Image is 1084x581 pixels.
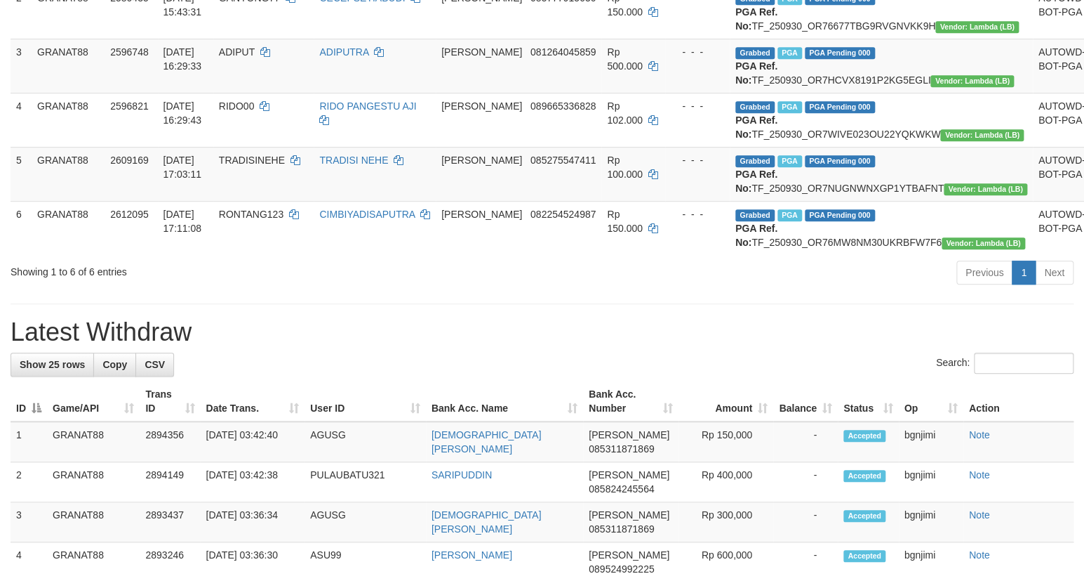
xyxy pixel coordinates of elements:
[11,462,47,502] td: 2
[969,509,990,521] a: Note
[940,129,1024,141] span: Vendor URL: https://dashboard.q2checkout.com/secure
[110,100,149,112] span: 2596821
[956,261,1012,285] a: Previous
[47,381,140,422] th: Game/API: activate to sort column ascending
[735,169,777,194] b: PGA Ref. No:
[671,153,724,167] div: - - -
[730,39,1033,93] td: TF_250930_OR7HCVX8191P2KG5EGLI
[319,46,368,58] a: ADIPUTRA
[1012,261,1036,285] a: 1
[963,381,1073,422] th: Action
[589,429,669,440] span: [PERSON_NAME]
[200,462,305,502] td: [DATE] 03:42:38
[530,100,596,112] span: Copy 089665336828 to clipboard
[441,46,522,58] span: [PERSON_NAME]
[319,155,388,166] a: TRADISI NEHE
[11,353,94,377] a: Show 25 rows
[974,353,1073,374] input: Search:
[678,422,773,462] td: Rp 150,000
[589,509,669,521] span: [PERSON_NAME]
[777,155,802,167] span: Marked by bgndedek
[607,155,643,180] span: Rp 100.000
[838,381,898,422] th: Status: activate to sort column ascending
[32,93,105,147] td: GRANAT88
[11,259,441,279] div: Showing 1 to 6 of 6 entries
[441,209,522,220] span: [PERSON_NAME]
[777,47,802,59] span: Marked by bgndedek
[843,550,885,562] span: Accepted
[671,45,724,59] div: - - -
[431,549,512,561] a: [PERSON_NAME]
[219,155,285,166] span: TRADISINEHE
[678,502,773,542] td: Rp 300,000
[32,39,105,93] td: GRANAT88
[735,155,775,167] span: Grabbed
[140,381,200,422] th: Trans ID: activate to sort column ascending
[110,46,149,58] span: 2596748
[102,359,127,370] span: Copy
[319,100,416,112] a: RIDO PANGESTU AJI
[32,147,105,201] td: GRANAT88
[11,147,32,201] td: 5
[110,209,149,220] span: 2612095
[969,549,990,561] a: Note
[969,429,990,440] a: Note
[735,60,777,86] b: PGA Ref. No:
[589,483,654,495] span: Copy 085824245564 to clipboard
[730,147,1033,201] td: TF_250930_OR7NUGNWNXGP1YTBAFNT
[899,502,963,542] td: bgnjimi
[944,183,1027,195] span: Vendor URL: https://dashboard.q2checkout.com/secure
[11,502,47,542] td: 3
[305,381,426,422] th: User ID: activate to sort column ascending
[805,47,875,59] span: PGA Pending
[200,502,305,542] td: [DATE] 03:36:34
[93,353,136,377] a: Copy
[930,75,1014,87] span: Vendor URL: https://dashboard.q2checkout.com/secure
[305,462,426,502] td: PULAUBATU321
[530,155,596,166] span: Copy 085275547411 to clipboard
[305,502,426,542] td: AGUSG
[730,93,1033,147] td: TF_250930_OR7WIVE023OU22YQKWKW
[671,99,724,113] div: - - -
[589,563,654,575] span: Copy 089524992225 to clipboard
[805,101,875,113] span: PGA Pending
[431,429,542,455] a: [DEMOGRAPHIC_DATA][PERSON_NAME]
[805,209,875,221] span: PGA Pending
[589,443,654,455] span: Copy 085311871869 to clipboard
[899,381,963,422] th: Op: activate to sort column ascending
[11,318,1073,346] h1: Latest Withdraw
[426,381,583,422] th: Bank Acc. Name: activate to sort column ascending
[431,509,542,535] a: [DEMOGRAPHIC_DATA][PERSON_NAME]
[671,207,724,221] div: - - -
[11,422,47,462] td: 1
[163,209,202,234] span: [DATE] 17:11:08
[140,422,200,462] td: 2894356
[140,502,200,542] td: 2893437
[607,46,643,72] span: Rp 500.000
[219,100,255,112] span: RIDO00
[47,502,140,542] td: GRANAT88
[773,502,838,542] td: -
[777,101,802,113] span: Marked by bgndedek
[777,209,802,221] span: Marked by bgndedek
[305,422,426,462] td: AGUSG
[899,462,963,502] td: bgnjimi
[735,47,775,59] span: Grabbed
[135,353,174,377] a: CSV
[11,201,32,255] td: 6
[805,155,875,167] span: PGA Pending
[47,422,140,462] td: GRANAT88
[32,201,105,255] td: GRANAT88
[773,422,838,462] td: -
[530,209,596,220] span: Copy 082254524987 to clipboard
[11,93,32,147] td: 4
[11,381,47,422] th: ID: activate to sort column descending
[47,462,140,502] td: GRANAT88
[589,469,669,481] span: [PERSON_NAME]
[735,101,775,113] span: Grabbed
[735,223,777,248] b: PGA Ref. No:
[110,155,149,166] span: 2609169
[843,510,885,522] span: Accepted
[935,21,1019,33] span: Vendor URL: https://dashboard.q2checkout.com/secure
[969,469,990,481] a: Note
